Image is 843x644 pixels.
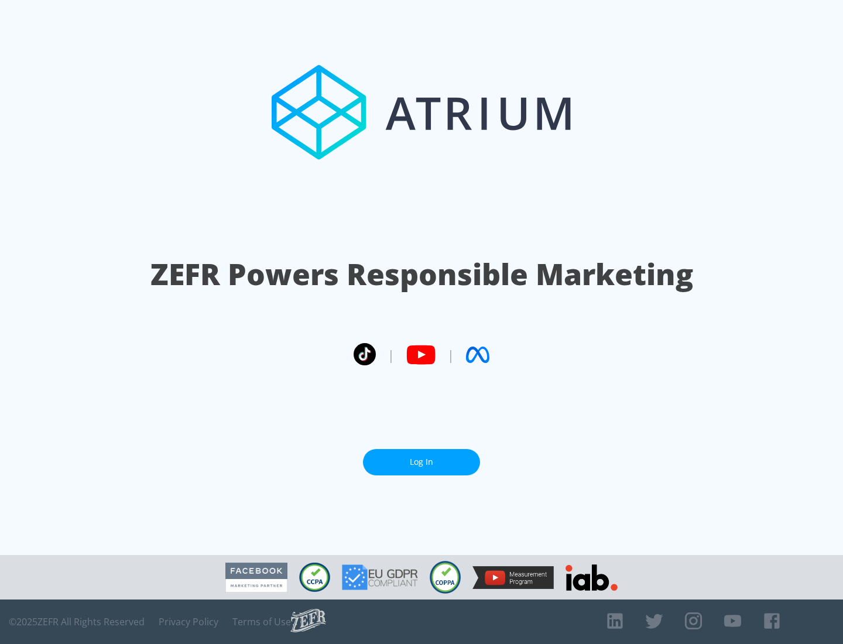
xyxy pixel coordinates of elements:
img: YouTube Measurement Program [472,566,554,589]
a: Log In [363,449,480,475]
img: Facebook Marketing Partner [225,563,287,592]
a: Terms of Use [232,616,291,628]
img: IAB [566,564,618,591]
img: GDPR Compliant [342,564,418,590]
span: | [388,346,395,364]
h1: ZEFR Powers Responsible Marketing [150,254,693,294]
img: COPPA Compliant [430,561,461,594]
span: © 2025 ZEFR All Rights Reserved [9,616,145,628]
a: Privacy Policy [159,616,218,628]
img: CCPA Compliant [299,563,330,592]
span: | [447,346,454,364]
